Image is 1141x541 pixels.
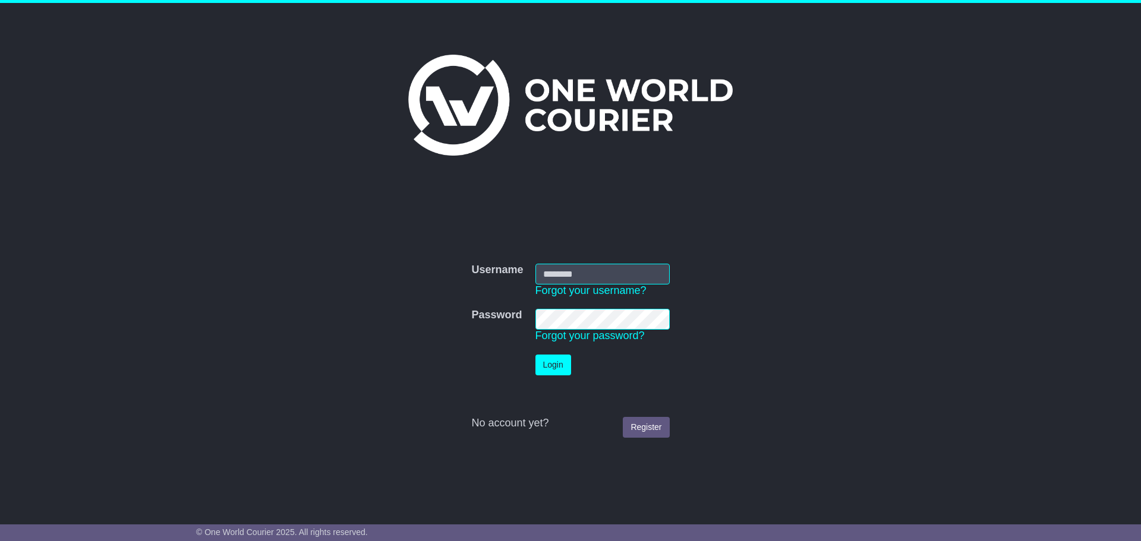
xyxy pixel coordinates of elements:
label: Password [471,309,522,322]
button: Login [535,355,571,375]
label: Username [471,264,523,277]
a: Forgot your username? [535,284,647,296]
a: Register [623,417,669,438]
img: One World [408,55,733,156]
a: Forgot your password? [535,330,645,341]
span: © One World Courier 2025. All rights reserved. [196,527,368,537]
div: No account yet? [471,417,669,430]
